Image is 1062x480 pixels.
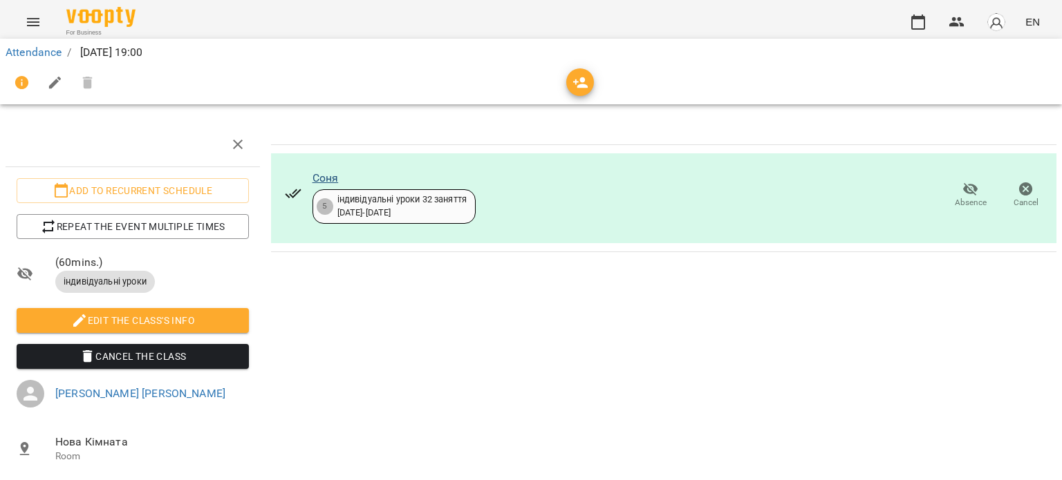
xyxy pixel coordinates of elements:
[77,44,143,61] p: [DATE] 19:00
[17,6,50,39] button: Menu
[55,387,225,400] a: [PERSON_NAME] [PERSON_NAME]
[998,176,1054,215] button: Cancel
[1025,15,1040,29] span: EN
[28,218,238,235] span: Repeat the event multiple times
[28,312,238,329] span: Edit the class's Info
[313,171,339,184] a: Соня
[6,46,62,59] a: Attendance
[28,348,238,365] span: Cancel the class
[955,197,987,209] span: Absence
[943,176,998,215] button: Absence
[66,28,136,37] span: For Business
[67,44,71,61] li: /
[17,344,249,369] button: Cancel the class
[1020,9,1045,35] button: EN
[987,12,1006,32] img: avatar_s.png
[28,182,238,199] span: Add to recurrent schedule
[55,450,249,463] p: Room
[17,308,249,333] button: Edit the class's Info
[1014,197,1038,209] span: Cancel
[17,178,249,203] button: Add to recurrent schedule
[55,254,249,271] span: ( 60 mins. )
[17,214,249,239] button: Repeat the event multiple times
[317,198,333,215] div: 5
[6,44,1056,61] nav: breadcrumb
[337,193,467,219] div: індивідуальні уроки 32 заняття [DATE] - [DATE]
[66,7,136,27] img: Voopty Logo
[55,434,249,450] span: Нова Кімната
[55,276,155,288] span: індивідуальні уроки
